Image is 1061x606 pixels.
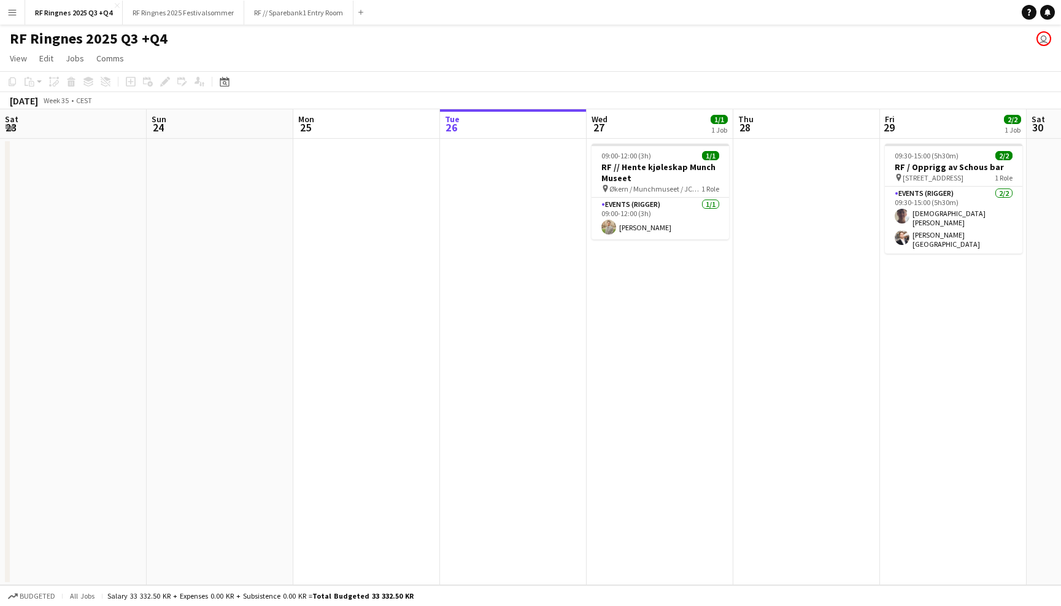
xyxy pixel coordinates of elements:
app-card-role: Events (Rigger)1/109:00-12:00 (3h)[PERSON_NAME] [592,198,729,239]
span: Tue [445,114,460,125]
span: 25 [296,120,314,134]
span: 1 Role [995,173,1013,182]
span: 23 [3,120,18,134]
div: CEST [76,96,92,105]
app-card-role: Events (Rigger)2/209:30-15:00 (5h30m)[DEMOGRAPHIC_DATA][PERSON_NAME][PERSON_NAME][GEOGRAPHIC_DATA] [885,187,1022,254]
app-user-avatar: Mille Berger [1036,31,1051,46]
span: 1 Role [701,184,719,193]
span: 29 [883,120,895,134]
a: View [5,50,32,66]
app-job-card: 09:00-12:00 (3h)1/1RF // Hente kjøleskap Munch Museet Økern / Munchmuseet / JCP Lager1 RoleEvents... [592,144,729,239]
span: 27 [590,120,608,134]
span: Jobs [66,53,84,64]
button: Budgeted [6,589,57,603]
button: RF Ringnes 2025 Festivalsommer [123,1,244,25]
span: 2/2 [1004,115,1021,124]
app-job-card: 09:30-15:00 (5h30m)2/2RF / Opprigg av Schous bar [STREET_ADDRESS]1 RoleEvents (Rigger)2/209:30-15... [885,144,1022,254]
a: Edit [34,50,58,66]
div: 1 Job [711,125,727,134]
span: 30 [1030,120,1045,134]
span: 24 [150,120,166,134]
span: Sun [152,114,166,125]
span: Edit [39,53,53,64]
a: Comms [91,50,129,66]
span: Total Budgeted 33 332.50 KR [312,591,414,600]
span: 28 [736,120,754,134]
span: View [10,53,27,64]
span: 26 [443,120,460,134]
span: Budgeted [20,592,55,600]
span: Thu [738,114,754,125]
span: Comms [96,53,124,64]
button: RF // Sparebank1 Entry Room [244,1,353,25]
span: 2/2 [995,151,1013,160]
span: Sat [5,114,18,125]
span: Week 35 [41,96,71,105]
span: All jobs [68,591,97,600]
span: Fri [885,114,895,125]
span: Sat [1032,114,1045,125]
span: Økern / Munchmuseet / JCP Lager [609,184,701,193]
a: Jobs [61,50,89,66]
span: 1/1 [711,115,728,124]
div: [DATE] [10,95,38,107]
span: 09:00-12:00 (3h) [601,151,651,160]
span: Mon [298,114,314,125]
h3: RF / Opprigg av Schous bar [885,161,1022,173]
div: 1 Job [1005,125,1020,134]
span: 09:30-15:00 (5h30m) [895,151,959,160]
button: RF Ringnes 2025 Q3 +Q4 [25,1,123,25]
span: [STREET_ADDRESS] [903,173,963,182]
span: Wed [592,114,608,125]
div: Salary 33 332.50 KR + Expenses 0.00 KR + Subsistence 0.00 KR = [107,591,414,600]
h1: RF Ringnes 2025 Q3 +Q4 [10,29,168,48]
h3: RF // Hente kjøleskap Munch Museet [592,161,729,184]
span: 1/1 [702,151,719,160]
